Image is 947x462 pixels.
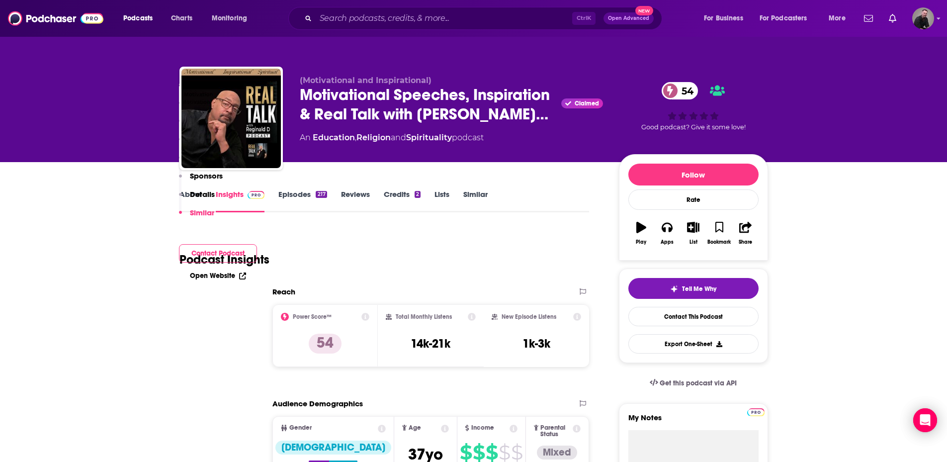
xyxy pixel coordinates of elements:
a: Show notifications dropdown [860,10,877,27]
img: Podchaser - Follow, Share and Rate Podcasts [8,9,103,28]
span: Parental Status [540,425,571,438]
span: Age [409,425,421,431]
span: Monitoring [212,11,247,25]
a: Religion [356,133,391,142]
span: Charts [171,11,192,25]
button: Follow [628,164,759,185]
div: An podcast [300,132,484,144]
p: 54 [309,334,342,354]
button: Export One-Sheet [628,334,759,354]
span: (Motivational and Inspirational) [300,76,431,85]
h2: Audience Demographics [272,399,363,408]
h2: New Episode Listens [502,313,556,320]
span: Ctrl K [572,12,596,25]
span: Tell Me Why [682,285,716,293]
p: Details [190,189,215,199]
img: Podchaser Pro [747,408,765,416]
p: Similar [190,208,214,217]
span: Gender [289,425,312,431]
span: Get this podcast via API [660,379,737,387]
div: 2 [415,191,421,198]
label: My Notes [628,413,759,430]
img: User Profile [912,7,934,29]
a: Charts [165,10,198,26]
button: Apps [654,215,680,251]
div: Apps [661,239,674,245]
h3: 1k-3k [522,336,550,351]
button: Show profile menu [912,7,934,29]
button: tell me why sparkleTell Me Why [628,278,759,299]
button: open menu [205,10,260,26]
a: Education [313,133,355,142]
span: Good podcast? Give it some love! [641,123,746,131]
h3: 14k-21k [411,336,450,351]
img: Motivational Speeches, Inspiration & Real Talk with Reginald D (Motivational Speeches/Inspiration... [181,69,281,168]
div: 54Good podcast? Give it some love! [619,76,768,137]
div: 217 [316,191,327,198]
div: Open Intercom Messenger [913,408,937,432]
a: Spirituality [406,133,452,142]
span: More [829,11,846,25]
button: Open AdvancedNew [603,12,654,24]
button: Contact Podcast [179,244,257,263]
button: open menu [697,10,756,26]
a: Contact This Podcast [628,307,759,326]
span: $ [486,445,498,461]
div: Bookmark [707,239,731,245]
button: Details [179,189,215,208]
span: 54 [672,82,698,99]
div: [DEMOGRAPHIC_DATA] [275,441,391,455]
a: Get this podcast via API [642,371,745,395]
a: Open Website [190,272,246,280]
button: Share [732,215,758,251]
a: Pro website [747,407,765,416]
div: List [689,239,697,245]
a: Reviews [341,189,370,212]
span: For Business [704,11,743,25]
div: Rate [628,189,759,210]
span: Logged in as apdrasen [912,7,934,29]
input: Search podcasts, credits, & more... [316,10,572,26]
button: open menu [822,10,858,26]
span: and [391,133,406,142]
h2: Power Score™ [293,313,332,320]
span: Claimed [575,101,599,106]
span: Open Advanced [608,16,649,21]
div: Search podcasts, credits, & more... [298,7,672,30]
button: Play [628,215,654,251]
button: Similar [179,208,214,226]
div: Play [636,239,646,245]
span: For Podcasters [760,11,807,25]
a: Show notifications dropdown [885,10,900,27]
a: Lists [434,189,449,212]
a: 54 [662,82,698,99]
button: List [680,215,706,251]
div: Mixed [537,446,577,460]
span: $ [460,445,472,461]
span: $ [511,445,522,461]
a: Similar [463,189,488,212]
span: Income [471,425,494,431]
span: $ [499,445,510,461]
span: $ [473,445,485,461]
button: open menu [116,10,166,26]
button: open menu [753,10,822,26]
span: New [635,6,653,15]
span: , [355,133,356,142]
h2: Reach [272,287,295,296]
a: Credits2 [384,189,421,212]
h2: Total Monthly Listens [396,313,452,320]
a: Episodes217 [278,189,327,212]
img: tell me why sparkle [670,285,678,293]
div: Share [739,239,752,245]
span: Podcasts [123,11,153,25]
button: Bookmark [706,215,732,251]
